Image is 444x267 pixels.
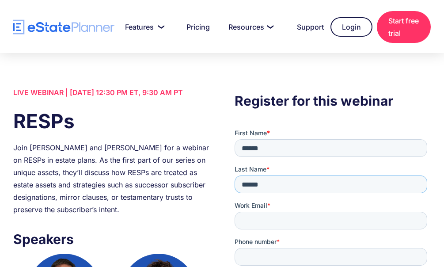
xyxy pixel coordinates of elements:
h1: RESPs [13,107,209,135]
a: Pricing [176,18,213,36]
div: Join [PERSON_NAME] and [PERSON_NAME] for a webinar on RESPs in estate plans. As the first part of... [13,141,209,216]
a: Resources [218,18,282,36]
a: Start free trial [377,11,431,43]
a: Login [330,17,372,37]
a: Support [286,18,326,36]
div: LIVE WEBINAR | [DATE] 12:30 PM ET, 9:30 AM PT [13,86,209,99]
a: home [13,19,114,35]
h3: Register for this webinar [235,91,431,111]
h3: Speakers [13,229,209,249]
a: Features [114,18,171,36]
